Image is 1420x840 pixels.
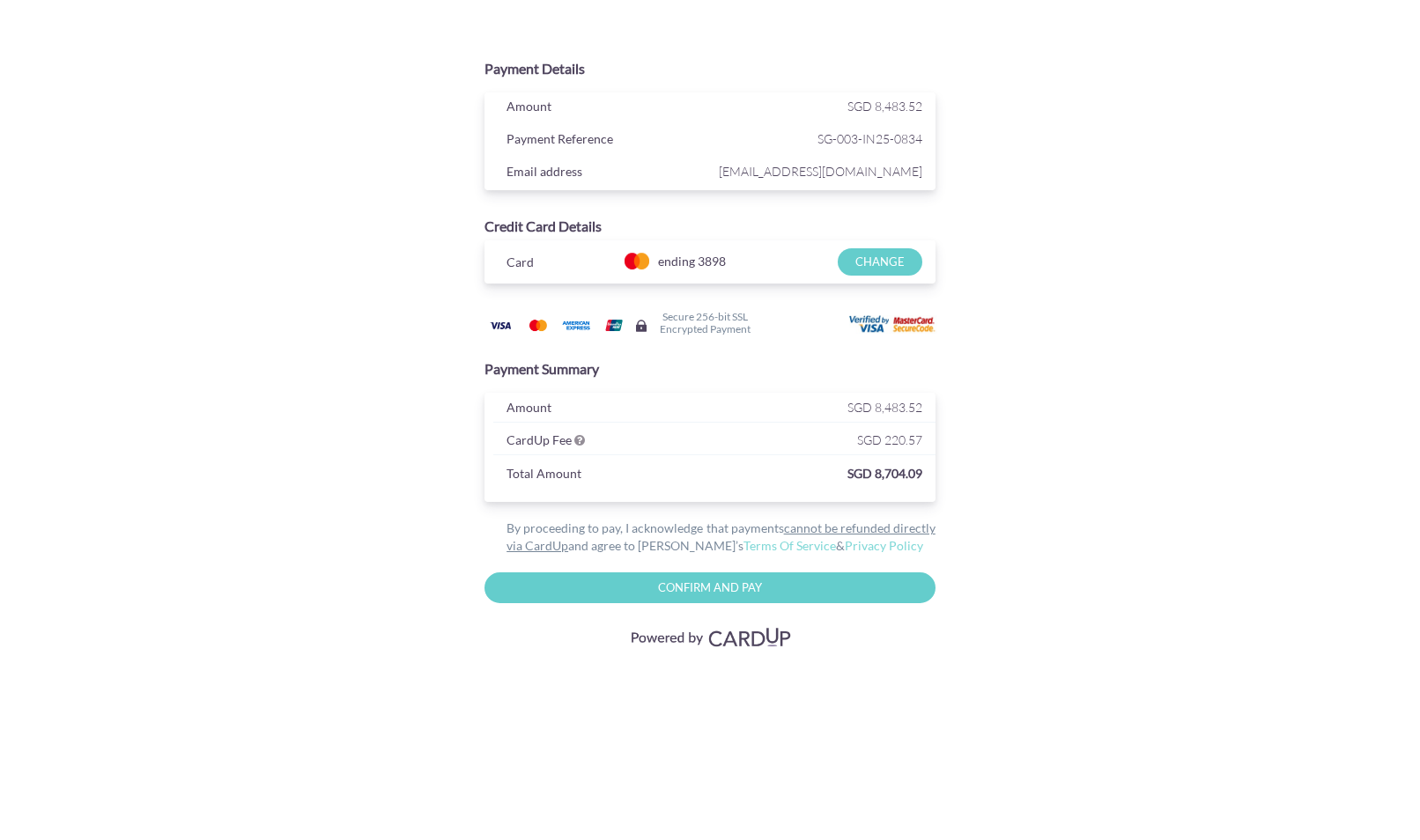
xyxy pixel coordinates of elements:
span: 3898 [698,254,726,269]
span: ending [658,248,695,275]
span: SG-003-IN25-0834 [714,128,922,150]
div: Payment Summary [484,359,936,379]
u: cannot be refunded directly via CardUp [507,520,936,553]
span: SGD 8,483.52 [847,400,922,415]
img: American Express [558,314,594,336]
div: Payment Details [484,59,936,79]
span: SGD 8,483.52 [847,99,922,114]
img: Visa, Mastercard [622,621,798,653]
div: Total Amount [493,462,640,489]
div: Amount [493,95,714,122]
input: Confirm and Pay [484,572,936,603]
img: Mastercard [521,314,556,336]
h6: Secure 256-bit SSL Encrypted Payment [660,311,751,334]
img: Secure lock [634,319,648,333]
div: Credit Card Details [484,217,936,237]
div: Email address [493,160,714,187]
a: Privacy Policy [845,538,923,553]
span: [EMAIL_ADDRESS][DOMAIN_NAME] [714,160,922,182]
div: Amount [493,396,714,423]
a: Terms Of Service [743,538,836,553]
div: CardUp Fee [493,429,714,455]
input: CHANGE [838,248,921,276]
img: Visa [483,314,518,336]
img: User card [849,315,937,335]
div: SGD 8,704.09 [640,462,935,489]
div: Card [493,251,603,277]
img: Union Pay [596,314,632,336]
div: By proceeding to pay, I acknowledge that payments and agree to [PERSON_NAME]’s & [484,519,936,555]
div: Payment Reference [493,128,714,154]
div: SGD 220.57 [714,429,936,455]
